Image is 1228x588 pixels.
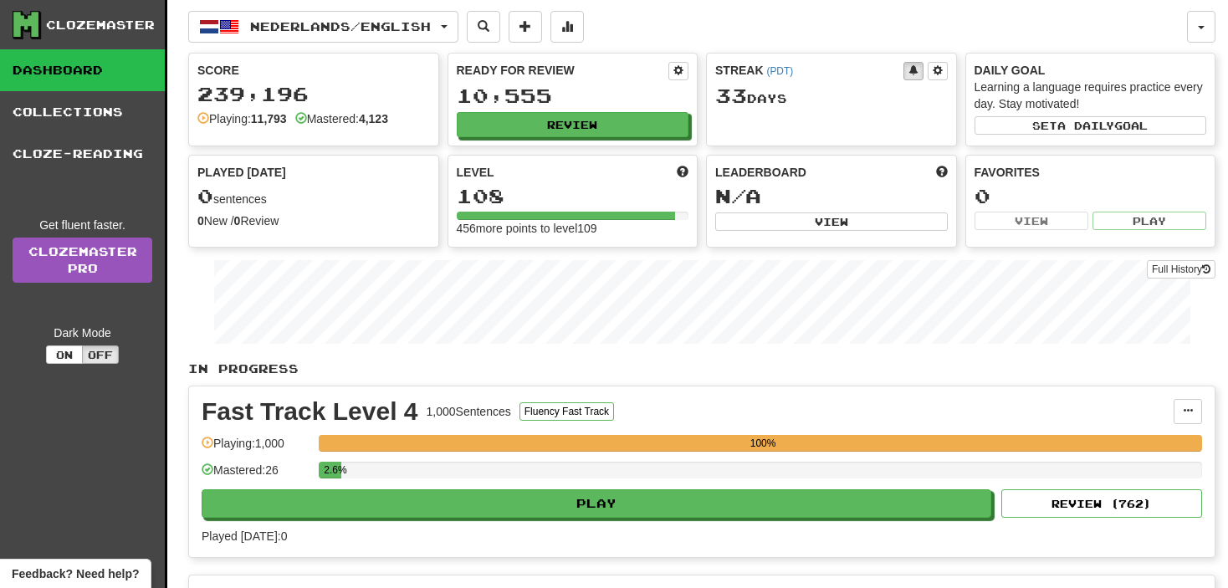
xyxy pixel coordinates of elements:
[936,164,948,181] span: This week in points, UTC
[715,164,806,181] span: Leaderboard
[197,164,286,181] span: Played [DATE]
[427,403,511,420] div: 1,000 Sentences
[715,184,761,207] span: N/A
[975,186,1207,207] div: 0
[202,529,287,543] span: Played [DATE]: 0
[234,214,241,228] strong: 0
[197,84,430,105] div: 239,196
[766,65,793,77] a: (PDT)
[457,62,669,79] div: Ready for Review
[519,402,614,421] button: Fluency Fast Track
[677,164,688,181] span: Score more points to level up
[202,462,310,489] div: Mastered: 26
[82,345,119,364] button: Off
[197,110,287,127] div: Playing:
[197,214,204,228] strong: 0
[197,212,430,229] div: New / Review
[457,112,689,137] button: Review
[324,462,341,478] div: 2.6%
[324,435,1202,452] div: 100%
[197,186,430,207] div: sentences
[457,164,494,181] span: Level
[715,62,903,79] div: Streak
[715,84,747,107] span: 33
[202,435,310,463] div: Playing: 1,000
[550,11,584,43] button: More stats
[12,565,139,582] span: Open feedback widget
[457,220,689,237] div: 456 more points to level 109
[975,79,1207,112] div: Learning a language requires practice every day. Stay motivated!
[197,184,213,207] span: 0
[457,186,689,207] div: 108
[251,112,287,125] strong: 11,793
[715,212,948,231] button: View
[1057,120,1114,131] span: a daily
[1092,212,1206,230] button: Play
[46,17,155,33] div: Clozemaster
[13,238,152,283] a: ClozemasterPro
[13,217,152,233] div: Get fluent faster.
[1147,260,1215,279] button: Full History
[188,11,458,43] button: Nederlands/English
[13,325,152,341] div: Dark Mode
[975,62,1207,79] div: Daily Goal
[975,164,1207,181] div: Favorites
[715,85,948,107] div: Day s
[359,112,388,125] strong: 4,123
[46,345,83,364] button: On
[202,399,418,424] div: Fast Track Level 4
[467,11,500,43] button: Search sentences
[295,110,388,127] div: Mastered:
[250,19,431,33] span: Nederlands / English
[188,360,1215,377] p: In Progress
[1001,489,1202,518] button: Review (762)
[509,11,542,43] button: Add sentence to collection
[975,212,1088,230] button: View
[457,85,689,106] div: 10,555
[975,116,1207,135] button: Seta dailygoal
[202,489,991,518] button: Play
[197,62,430,79] div: Score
